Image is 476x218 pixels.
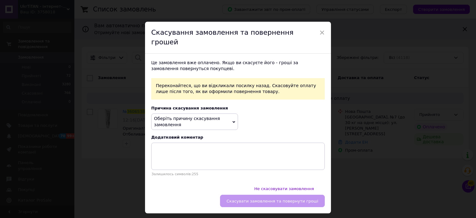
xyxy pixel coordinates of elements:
[151,135,325,140] div: Додатковий коментар
[151,172,325,176] div: Залишилось символів: 255
[145,22,331,54] div: Скасування замовлення та повернення грошей
[151,60,325,72] div: Це замовлення вже оплачено. Якщо ви скасуєте його - гроші за замовлення повернуться покупцеві.
[319,27,325,38] span: ×
[254,186,314,191] span: Не скасовувати замовлення
[154,116,220,127] span: Оберіть причину скасування замовлення
[151,106,325,110] div: Причина скасування замовлення
[151,78,325,100] div: Переконайтеся, що ви відкликали посилку назад. Скасовуйте оплату лише після того, як ви оформили ...
[248,182,320,195] button: Не скасовувати замовлення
